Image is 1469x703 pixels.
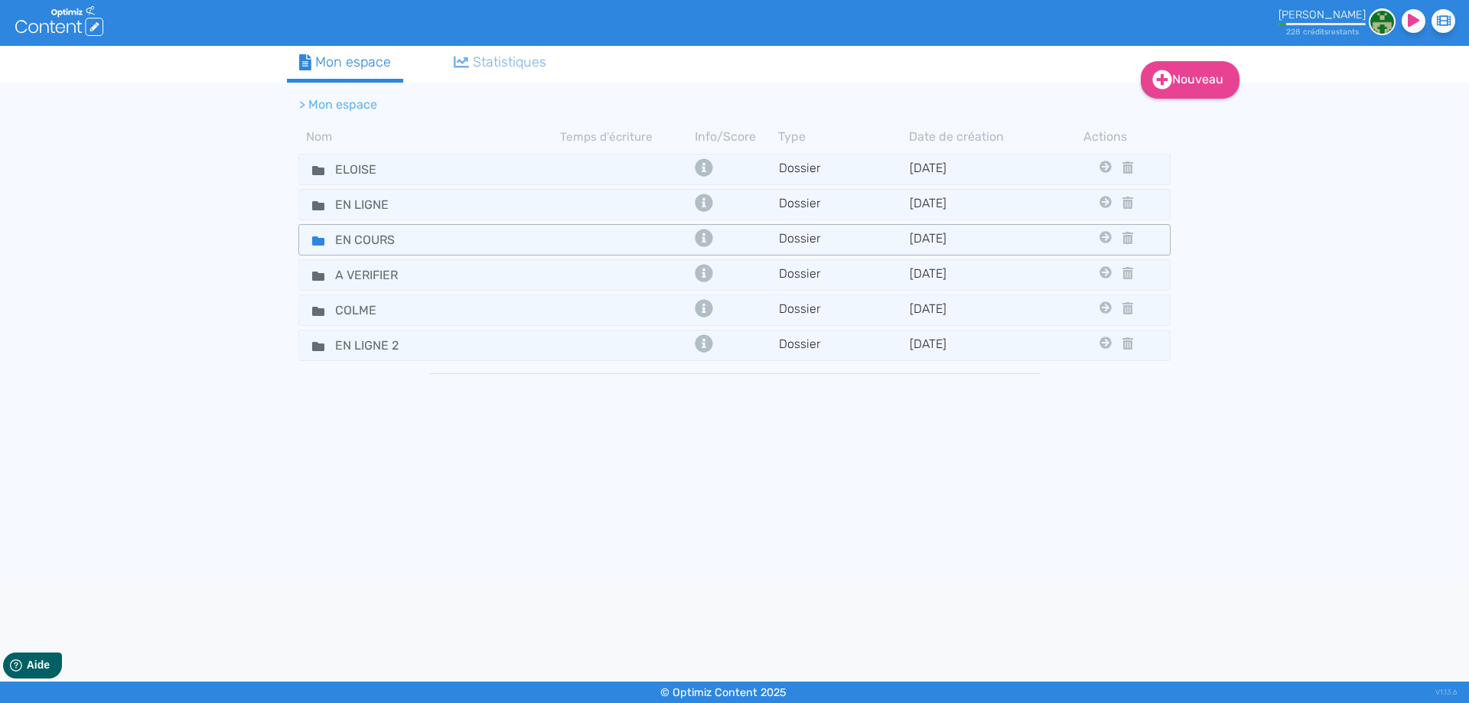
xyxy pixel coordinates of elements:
td: Dossier [778,229,909,251]
span: s [1355,27,1359,37]
img: 6adefb463699458b3a7e00f487fb9d6a [1369,8,1396,35]
input: Nom de dossier [324,194,438,216]
td: Dossier [778,299,909,321]
input: Nom de dossier [324,334,438,356]
input: Nom de dossier [324,264,438,286]
input: Nom de dossier [324,229,438,251]
small: 228 crédit restant [1286,27,1359,37]
th: Date de création [909,128,1040,146]
span: s [1324,27,1328,37]
td: [DATE] [909,194,1040,216]
td: Dossier [778,264,909,286]
th: Actions [1096,128,1116,146]
nav: breadcrumb [287,86,1052,123]
td: Dossier [778,334,909,356]
td: [DATE] [909,229,1040,251]
div: Mon espace [299,52,391,73]
a: Nouveau [1141,61,1239,99]
input: Nom de dossier [324,299,438,321]
div: Statistiques [454,52,547,73]
th: Info/Score [691,128,778,146]
td: Dossier [778,194,909,216]
td: [DATE] [909,299,1040,321]
th: Temps d'écriture [560,128,691,146]
small: © Optimiz Content 2025 [660,686,787,699]
td: Dossier [778,158,909,181]
a: Statistiques [441,46,559,79]
td: [DATE] [909,264,1040,286]
li: > Mon espace [299,96,377,114]
td: [DATE] [909,158,1040,181]
th: Type [778,128,909,146]
th: Nom [298,128,560,146]
div: [PERSON_NAME] [1278,8,1366,21]
td: [DATE] [909,334,1040,356]
div: V1.13.6 [1435,682,1458,703]
input: Nom de dossier [324,158,438,181]
a: Mon espace [287,46,403,83]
